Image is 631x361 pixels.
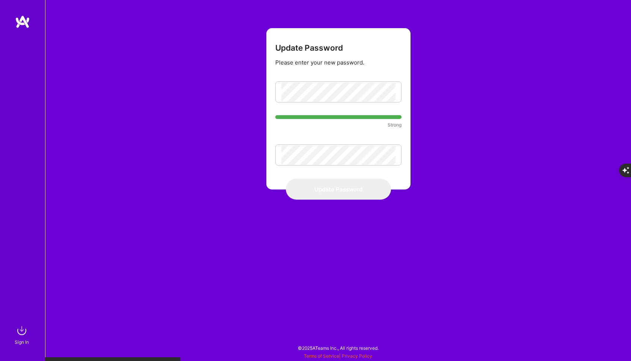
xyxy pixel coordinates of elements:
[45,338,631,357] div: © 2025 ATeams Inc., All rights reserved.
[304,353,339,359] a: Terms of Service
[16,323,29,346] a: sign inSign In
[15,338,29,346] div: Sign In
[275,121,402,129] small: Strong
[15,15,30,29] img: logo
[304,353,372,359] span: |
[342,353,372,359] a: Privacy Policy
[14,323,29,338] img: sign in
[275,59,364,66] div: Please enter your new password.
[275,43,343,53] h3: Update Password
[286,179,391,200] button: Update Password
